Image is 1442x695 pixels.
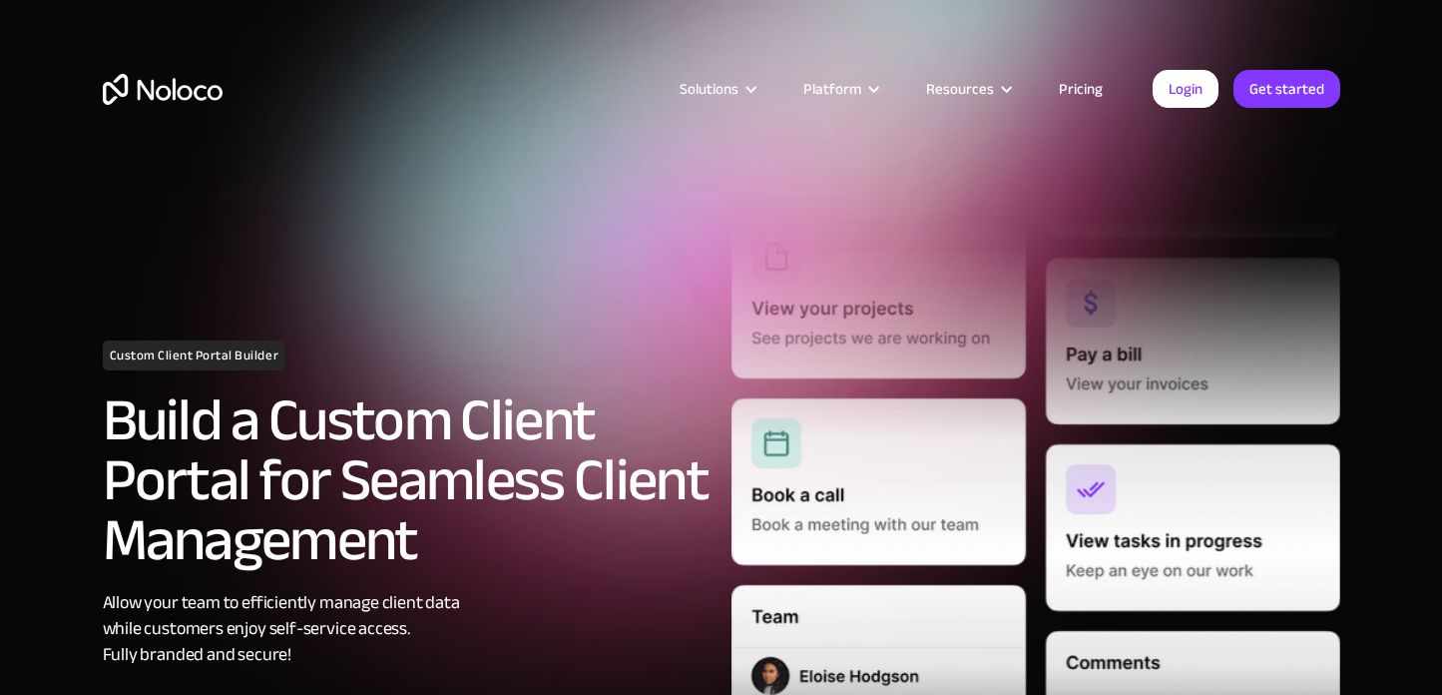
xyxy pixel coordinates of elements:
[803,76,861,102] div: Platform
[103,390,712,570] h2: Build a Custom Client Portal for Seamless Client Management
[926,76,994,102] div: Resources
[1034,76,1128,102] a: Pricing
[103,74,223,105] a: home
[655,76,778,102] div: Solutions
[1153,70,1218,108] a: Login
[901,76,1034,102] div: Resources
[680,76,738,102] div: Solutions
[103,341,286,370] h1: Custom Client Portal Builder
[103,590,712,668] div: Allow your team to efficiently manage client data while customers enjoy self-service access. Full...
[1233,70,1340,108] a: Get started
[778,76,901,102] div: Platform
